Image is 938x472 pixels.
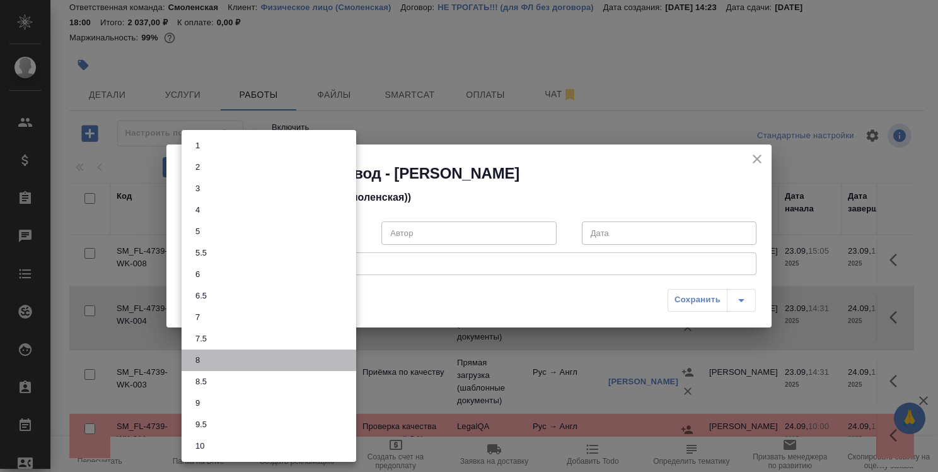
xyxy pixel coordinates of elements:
[192,332,211,346] button: 7.5
[192,203,204,217] button: 4
[192,396,204,410] button: 9
[192,353,204,367] button: 8
[192,289,211,303] button: 6.5
[192,160,204,174] button: 2
[192,310,204,324] button: 7
[192,439,208,453] button: 10
[192,225,204,239] button: 5
[192,268,204,281] button: 6
[192,375,211,389] button: 8.5
[192,182,204,196] button: 3
[192,418,211,432] button: 9.5
[192,139,204,153] button: 1
[192,246,211,260] button: 5.5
